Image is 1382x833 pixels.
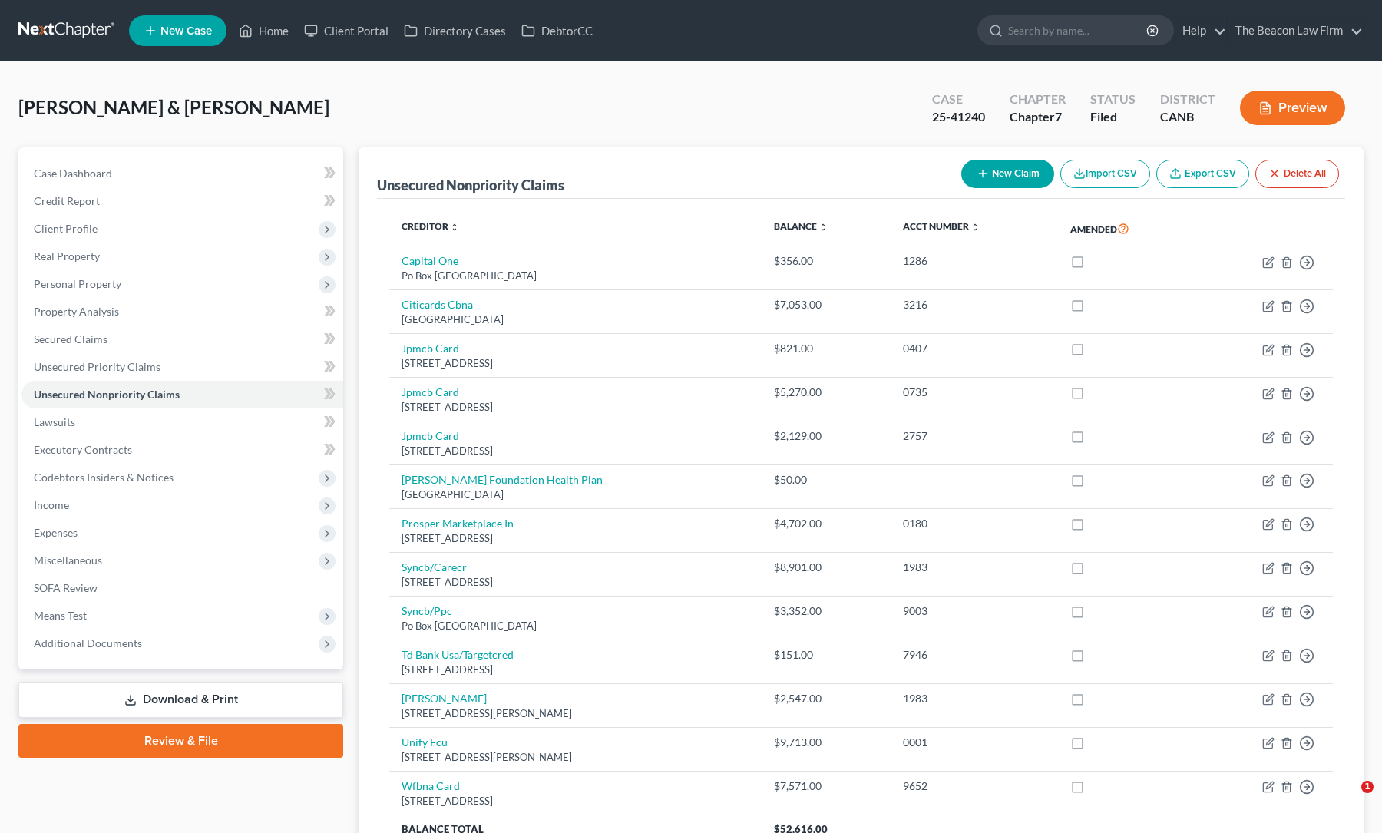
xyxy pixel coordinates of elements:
[34,581,98,594] span: SOFA Review
[402,356,749,371] div: [STREET_ADDRESS]
[903,385,1046,400] div: 0735
[21,574,343,602] a: SOFA Review
[402,400,749,415] div: [STREET_ADDRESS]
[903,428,1046,444] div: 2757
[1228,17,1363,45] a: The Beacon Law Firm
[1240,91,1345,125] button: Preview
[774,778,878,794] div: $7,571.00
[21,326,343,353] a: Secured Claims
[160,25,212,37] span: New Case
[402,342,459,355] a: Jpmcb Card
[1055,109,1062,124] span: 7
[34,471,174,484] span: Codebtors Insiders & Notices
[34,443,132,456] span: Executory Contracts
[402,648,514,661] a: Td Bank Usa/Targetcred
[34,498,69,511] span: Income
[970,223,980,232] i: unfold_more
[903,735,1046,750] div: 0001
[774,472,878,488] div: $50.00
[34,305,119,318] span: Property Analysis
[34,388,180,401] span: Unsecured Nonpriority Claims
[21,436,343,464] a: Executory Contracts
[514,17,600,45] a: DebtorCC
[402,779,460,792] a: Wfbna Card
[1010,108,1066,126] div: Chapter
[450,223,459,232] i: unfold_more
[402,663,749,677] div: [STREET_ADDRESS]
[1330,781,1367,818] iframe: Intercom live chat
[402,560,467,574] a: Syncb/Carecr
[402,269,749,283] div: Po Box [GEOGRAPHIC_DATA]
[1156,160,1249,188] a: Export CSV
[21,408,343,436] a: Lawsuits
[903,516,1046,531] div: 0180
[1090,108,1136,126] div: Filed
[34,222,98,235] span: Client Profile
[34,526,78,539] span: Expenses
[1060,160,1150,188] button: Import CSV
[774,297,878,312] div: $7,053.00
[21,298,343,326] a: Property Analysis
[818,223,828,232] i: unfold_more
[402,604,452,617] a: Syncb/Ppc
[402,619,749,633] div: Po Box [GEOGRAPHIC_DATA]
[774,560,878,575] div: $8,901.00
[903,297,1046,312] div: 3216
[402,312,749,327] div: [GEOGRAPHIC_DATA]
[21,381,343,408] a: Unsecured Nonpriority Claims
[1008,16,1149,45] input: Search by name...
[402,298,473,311] a: Citicards Cbna
[34,609,87,622] span: Means Test
[34,332,107,345] span: Secured Claims
[396,17,514,45] a: Directory Cases
[774,220,828,232] a: Balance unfold_more
[903,220,980,232] a: Acct Number unfold_more
[774,516,878,531] div: $4,702.00
[774,647,878,663] div: $151.00
[18,724,343,758] a: Review & File
[1090,91,1136,108] div: Status
[34,277,121,290] span: Personal Property
[34,636,142,650] span: Additional Documents
[296,17,396,45] a: Client Portal
[774,385,878,400] div: $5,270.00
[402,794,749,808] div: [STREET_ADDRESS]
[402,254,458,267] a: Capital One
[34,194,100,207] span: Credit Report
[34,250,100,263] span: Real Property
[903,341,1046,356] div: 0407
[21,353,343,381] a: Unsecured Priority Claims
[903,778,1046,794] div: 9652
[402,517,514,530] a: Prosper Marketplace In
[774,603,878,619] div: $3,352.00
[18,682,343,718] a: Download & Print
[1010,91,1066,108] div: Chapter
[774,735,878,750] div: $9,713.00
[34,415,75,428] span: Lawsuits
[402,692,487,705] a: [PERSON_NAME]
[18,96,329,118] span: [PERSON_NAME] & [PERSON_NAME]
[1255,160,1339,188] button: Delete All
[1175,17,1226,45] a: Help
[402,575,749,590] div: [STREET_ADDRESS]
[903,603,1046,619] div: 9003
[1160,108,1215,126] div: CANB
[34,554,102,567] span: Miscellaneous
[402,531,749,546] div: [STREET_ADDRESS]
[961,160,1054,188] button: New Claim
[402,750,749,765] div: [STREET_ADDRESS][PERSON_NAME]
[231,17,296,45] a: Home
[774,253,878,269] div: $356.00
[402,444,749,458] div: [STREET_ADDRESS]
[903,691,1046,706] div: 1983
[774,428,878,444] div: $2,129.00
[903,647,1046,663] div: 7946
[34,360,160,373] span: Unsecured Priority Claims
[932,91,985,108] div: Case
[402,385,459,398] a: Jpmcb Card
[402,220,459,232] a: Creditor unfold_more
[1160,91,1215,108] div: District
[903,253,1046,269] div: 1286
[377,176,564,194] div: Unsecured Nonpriority Claims
[774,691,878,706] div: $2,547.00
